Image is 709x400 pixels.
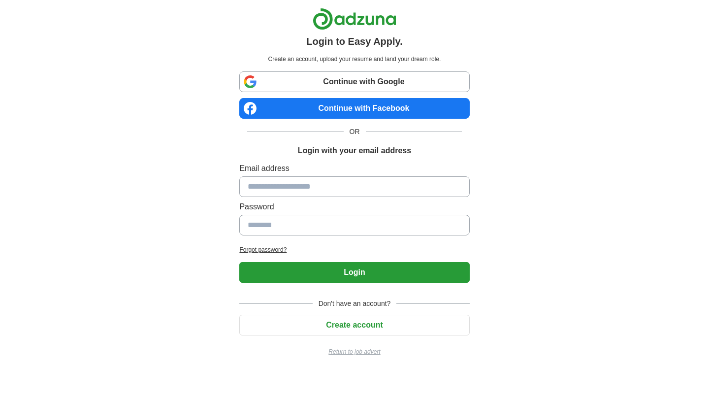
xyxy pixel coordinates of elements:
a: Continue with Google [239,71,469,92]
a: Return to job advert [239,347,469,356]
span: OR [344,127,366,137]
p: Create an account, upload your resume and land your dream role. [241,55,467,64]
label: Email address [239,163,469,174]
a: Create account [239,321,469,329]
img: Adzuna logo [313,8,396,30]
h1: Login with your email address [298,145,411,157]
a: Continue with Facebook [239,98,469,119]
button: Login [239,262,469,283]
h1: Login to Easy Apply. [306,34,403,49]
button: Create account [239,315,469,335]
a: Forgot password? [239,245,469,254]
label: Password [239,201,469,213]
span: Don't have an account? [313,299,397,309]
